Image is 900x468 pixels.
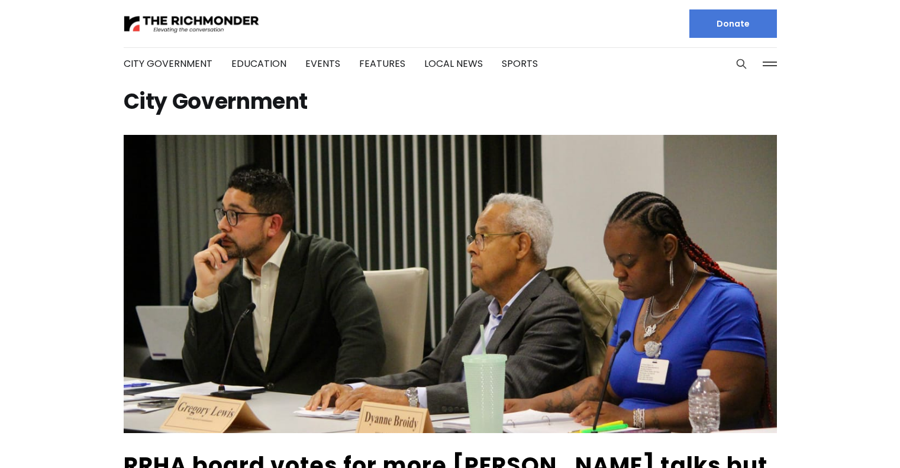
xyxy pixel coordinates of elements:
a: Events [305,57,340,70]
img: The Richmonder [124,14,260,34]
button: Search this site [733,55,750,73]
h1: City Government [124,92,777,111]
a: Education [231,57,286,70]
a: Features [359,57,405,70]
a: Local News [424,57,483,70]
img: RRHA board votes for more Gilpin talks but says it’s too early to OK redevelopment plans [124,135,777,433]
a: Sports [502,57,538,70]
a: City Government [124,57,212,70]
a: Donate [689,9,777,38]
